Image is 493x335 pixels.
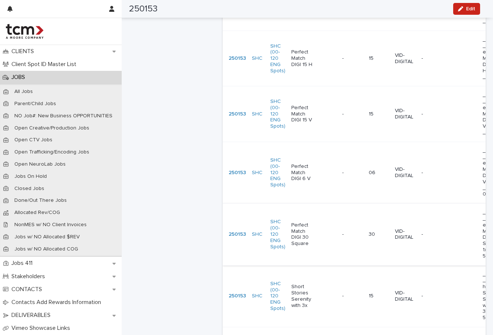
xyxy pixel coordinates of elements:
a: SHC [252,111,263,117]
p: - [421,111,443,117]
p: VID-DIGITAL [395,166,416,179]
a: SHC (00-120 ENG Spots) [270,281,285,312]
a: 250153 [229,293,246,299]
a: SHC [252,170,263,176]
a: SHC (00-120 ENG Spots) [270,219,285,250]
button: Edit [453,3,480,15]
p: - [342,230,345,238]
p: Parent/Child Jobs [8,101,62,107]
a: SHC [252,55,263,62]
p: CONTACTS [8,286,48,293]
a: 250153 [229,170,246,176]
img: 4hMmSqQkux38exxPVZHQ [6,24,44,39]
p: 15 [369,111,389,117]
p: Client Spot ID Master List [8,61,82,68]
p: JOBS [8,74,31,81]
a: SHC (00-120 ENG Spots) [270,43,285,74]
p: NonMES w/ NO Client Invoices [8,222,93,228]
p: VID-DIGITAL [395,228,416,241]
p: Stakeholders [8,273,51,280]
p: VID-DIGITAL [395,52,416,65]
p: Contacts Add Rewards Information [8,299,107,306]
p: All Jobs [8,89,39,95]
a: SHC (00-120 ENG Spots) [270,157,285,188]
p: - [421,293,443,299]
p: Jobs 411 [8,260,38,267]
p: 15 [369,293,389,299]
p: Done/Out There Jobs [8,197,73,204]
p: NO Job#: New Business OPPORTUNITIES [8,113,118,119]
p: CLIENTS [8,48,40,55]
span: Edit [466,6,475,11]
p: Short Stories Serenity with 3x [291,284,313,308]
p: - [421,231,443,238]
a: 250153 [229,55,246,62]
p: Perfect Match DIGI 30 Square [291,222,313,247]
p: Jobs On Hold [8,173,53,180]
p: Open Trafficking/Encoding Jobs [8,149,95,155]
p: Open CTV Jobs [8,137,58,143]
p: Closed Jobs [8,186,50,192]
a: 250153 [229,231,246,238]
h2: 250153 [129,4,157,14]
a: 250153 [229,111,246,117]
p: Open NeuroLab Jobs [8,161,72,167]
p: Allocated Rev/COG [8,210,66,216]
p: - [342,54,345,62]
p: - [342,110,345,117]
p: Vimeo Showcase Links [8,325,76,332]
p: Perfect Match DIGI 15 H [291,49,313,68]
p: 30 [369,231,389,238]
p: - [342,168,345,176]
a: SHC [252,293,263,299]
p: Perfect Match DIGI 6 V [291,163,313,182]
a: SHC (00-120 ENG Spots) [270,99,285,129]
p: - [342,291,345,299]
p: 06 [369,170,389,176]
p: Open Creative/Production Jobs [8,125,95,131]
p: DELIVERABLES [8,312,56,319]
p: Perfect Match DIGI 15 V [291,105,313,123]
p: - [421,55,443,62]
p: VID-DIGITAL [395,290,416,303]
p: VID-DIGITAL [395,108,416,120]
p: - [421,170,443,176]
p: Jobs w/ NO Allocated $REV [8,234,86,240]
a: SHC [252,231,263,238]
p: 15 [369,55,389,62]
p: Jobs w/ NO Allocated COG [8,246,84,252]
